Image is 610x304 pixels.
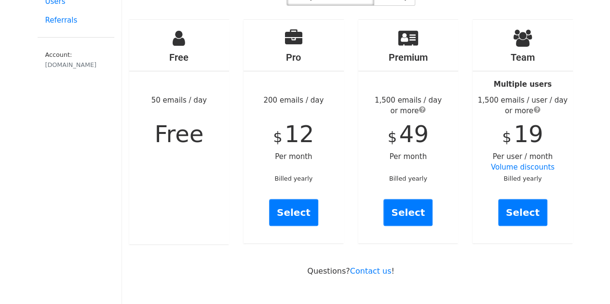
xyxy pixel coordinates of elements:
strong: Multiple users [494,80,552,89]
div: Per user / month [473,20,573,243]
span: 12 [285,120,314,147]
div: Widget de chat [562,258,610,304]
h4: Pro [244,52,344,63]
span: $ [502,129,511,145]
span: 49 [399,120,429,147]
div: 200 emails / day Per month [244,20,344,243]
div: 1,500 emails / day or more [358,95,459,117]
span: 19 [514,120,543,147]
a: Select [498,199,547,226]
a: Select [269,199,318,226]
iframe: Chat Widget [562,258,610,304]
a: Select [383,199,433,226]
span: $ [273,129,282,145]
a: Contact us [350,266,392,276]
a: Referrals [38,11,114,30]
h4: Premium [358,52,459,63]
small: Billed yearly [503,175,542,182]
small: Billed yearly [389,175,427,182]
h4: Free [129,52,230,63]
div: 50 emails / day [129,20,230,244]
span: Free [154,120,203,147]
small: Billed yearly [274,175,312,182]
p: Questions? ! [129,266,573,276]
span: $ [388,129,397,145]
a: Volume discounts [491,163,555,172]
h4: Team [473,52,573,63]
div: Per month [358,20,459,243]
div: 1,500 emails / user / day or more [473,95,573,117]
div: [DOMAIN_NAME] [45,60,107,69]
small: Account: [45,51,107,69]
